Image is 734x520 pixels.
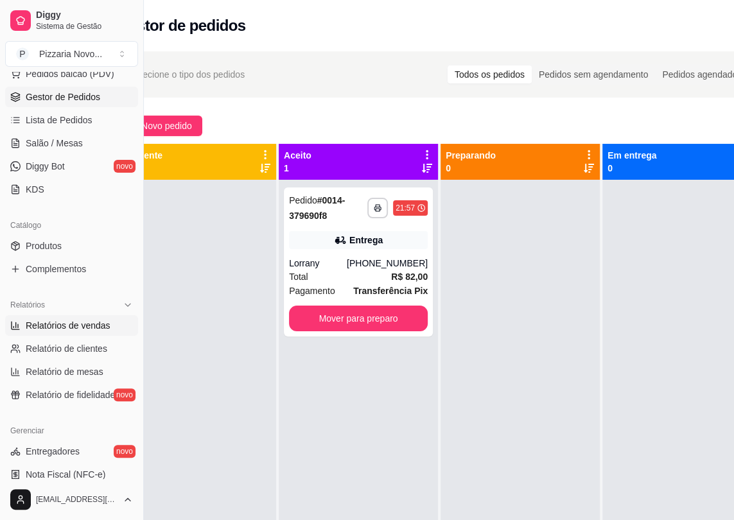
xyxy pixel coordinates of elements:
[289,270,308,284] span: Total
[5,156,138,177] a: Diggy Botnovo
[607,149,656,162] p: Em entrega
[26,388,115,401] span: Relatório de fidelidade
[5,361,138,382] a: Relatório de mesas
[289,195,345,221] strong: # 0014-379690f8
[36,10,133,21] span: Diggy
[10,300,45,310] span: Relatórios
[26,137,83,150] span: Salão / Mesas
[26,445,80,458] span: Entregadores
[448,65,532,83] div: Todos os pedidos
[26,365,103,378] span: Relatório de mesas
[5,87,138,107] a: Gestor de Pedidos
[5,420,138,441] div: Gerenciar
[5,236,138,256] a: Produtos
[5,385,138,405] a: Relatório de fidelidadenovo
[130,67,245,82] span: Selecione o tipo dos pedidos
[117,15,246,36] h2: Gestor de pedidos
[5,179,138,200] a: KDS
[349,234,383,247] div: Entrega
[5,41,138,67] button: Select a team
[26,468,105,481] span: Nota Fiscal (NFC-e)
[446,162,496,175] p: 0
[26,183,44,196] span: KDS
[26,91,100,103] span: Gestor de Pedidos
[5,315,138,336] a: Relatórios de vendas
[289,284,335,298] span: Pagamento
[5,441,138,462] a: Entregadoresnovo
[607,162,656,175] p: 0
[284,149,311,162] p: Aceito
[26,67,114,80] span: Pedidos balcão (PDV)
[532,65,655,83] div: Pedidos sem agendamento
[5,484,138,515] button: [EMAIL_ADDRESS][DOMAIN_NAME]
[26,114,92,126] span: Lista de Pedidos
[26,319,110,332] span: Relatórios de vendas
[289,306,428,331] button: Mover para preparo
[289,195,317,205] span: Pedido
[353,286,428,296] strong: Transferência Pix
[284,162,311,175] p: 1
[289,257,347,270] div: Lorrany
[347,257,428,270] div: [PHONE_NUMBER]
[26,342,107,355] span: Relatório de clientes
[26,160,65,173] span: Diggy Bot
[36,21,133,31] span: Sistema de Gestão
[26,239,62,252] span: Produtos
[26,263,86,275] span: Complementos
[5,64,138,84] button: Pedidos balcão (PDV)
[5,5,138,36] a: DiggySistema de Gestão
[391,272,428,282] strong: R$ 82,00
[39,48,102,60] div: Pizzaria Novo ...
[16,48,29,60] span: P
[5,215,138,236] div: Catálogo
[396,203,415,213] div: 21:57
[5,133,138,153] a: Salão / Mesas
[5,110,138,130] a: Lista de Pedidos
[446,149,496,162] p: Preparando
[5,338,138,359] a: Relatório de clientes
[5,464,138,485] a: Nota Fiscal (NFC-e)
[36,494,118,505] span: [EMAIL_ADDRESS][DOMAIN_NAME]
[117,116,202,136] button: Novo pedido
[141,119,192,133] span: Novo pedido
[5,259,138,279] a: Complementos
